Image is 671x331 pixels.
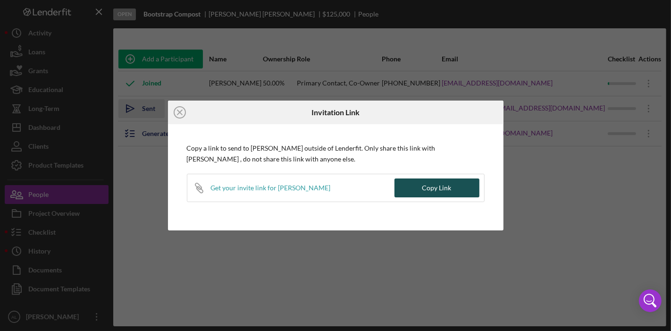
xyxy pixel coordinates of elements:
[211,184,331,192] div: Get your invite link for [PERSON_NAME]
[639,289,662,312] div: Open Intercom Messenger
[187,143,485,164] p: Copy a link to send to [PERSON_NAME] outside of Lenderfit. Only share this link with [PERSON_NAME...
[394,178,479,197] button: Copy Link
[422,178,452,197] div: Copy Link
[311,108,360,117] h6: Invitation Link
